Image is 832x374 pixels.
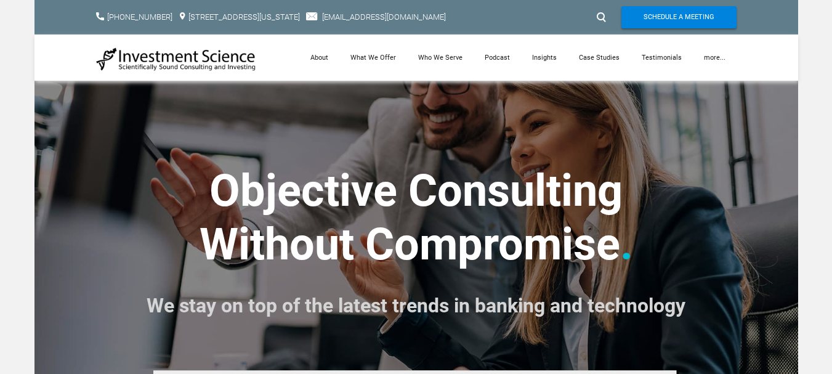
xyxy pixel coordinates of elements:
[200,165,623,270] strong: ​Objective Consulting ​Without Compromise
[621,6,737,28] a: Schedule A Meeting
[96,47,256,71] img: Investment Science | NYC Consulting Services
[644,6,714,28] span: Schedule A Meeting
[620,218,633,270] font: .
[322,12,446,22] a: [EMAIL_ADDRESS][DOMAIN_NAME]
[631,35,693,81] a: Testimonials
[299,35,339,81] a: About
[188,12,300,22] a: [STREET_ADDRESS][US_STATE]​
[693,35,737,81] a: more...
[147,294,685,317] font: We stay on top of the latest trends in banking and technology
[568,35,631,81] a: Case Studies
[107,12,172,22] a: [PHONE_NUMBER]
[474,35,521,81] a: Podcast
[521,35,568,81] a: Insights
[339,35,407,81] a: What We Offer
[407,35,474,81] a: Who We Serve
